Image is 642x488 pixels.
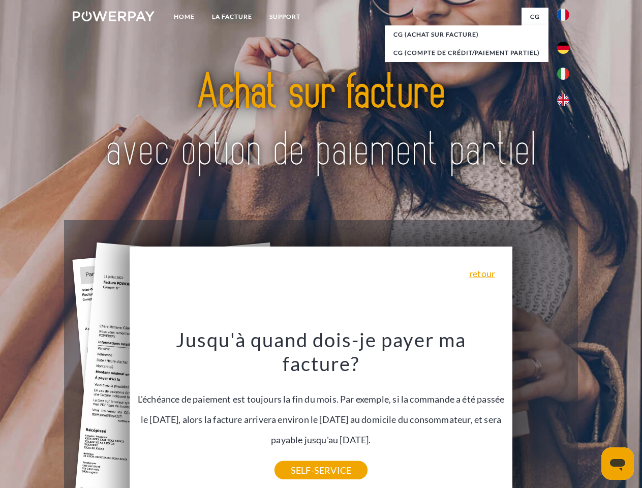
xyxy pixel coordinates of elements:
[261,8,309,26] a: Support
[385,44,548,62] a: CG (Compte de crédit/paiement partiel)
[203,8,261,26] a: LA FACTURE
[385,25,548,44] a: CG (achat sur facture)
[557,9,569,21] img: fr
[165,8,203,26] a: Home
[601,447,634,480] iframe: Bouton de lancement de la fenêtre de messagerie
[557,94,569,106] img: en
[136,327,507,470] div: L'échéance de paiement est toujours la fin du mois. Par exemple, si la commande a été passée le [...
[557,68,569,80] img: it
[274,461,368,479] a: SELF-SERVICE
[557,42,569,54] img: de
[136,327,507,376] h3: Jusqu'à quand dois-je payer ma facture?
[469,269,495,278] a: retour
[73,11,155,21] img: logo-powerpay-white.svg
[97,49,545,195] img: title-powerpay_fr.svg
[522,8,548,26] a: CG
